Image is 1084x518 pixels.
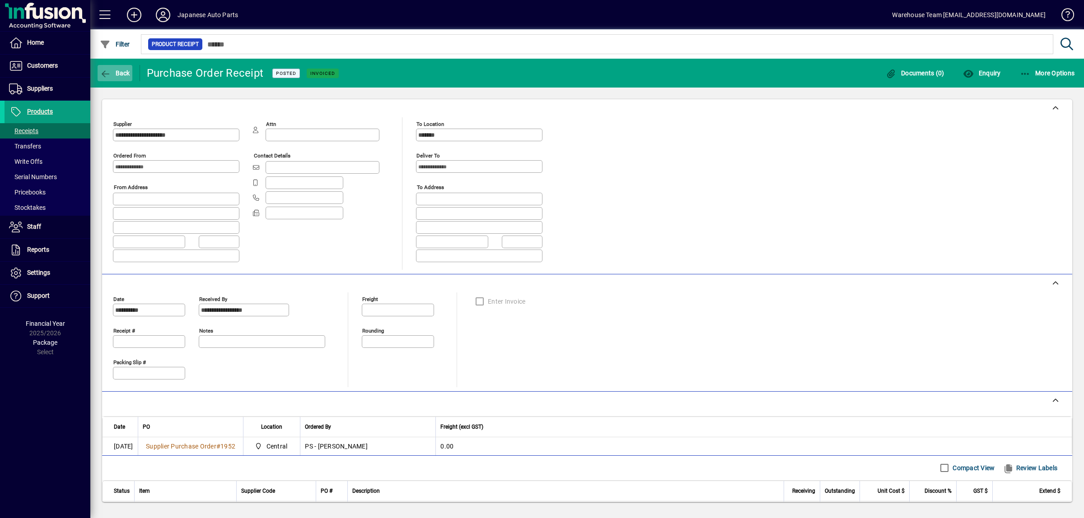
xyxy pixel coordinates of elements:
[9,158,42,165] span: Write Offs
[27,292,50,299] span: Support
[261,422,282,432] span: Location
[27,39,44,46] span: Home
[220,443,235,450] span: 1952
[5,139,90,154] a: Transfers
[98,36,132,52] button: Filter
[305,422,431,432] div: Ordered By
[252,441,291,452] span: Central
[146,443,216,450] span: Supplier Purchase Order
[27,85,53,92] span: Suppliers
[5,32,90,54] a: Home
[103,437,138,455] td: [DATE]
[925,486,952,496] span: Discount %
[5,78,90,100] a: Suppliers
[362,296,378,302] mat-label: Freight
[143,441,238,451] a: Supplier Purchase Order#1952
[300,437,435,455] td: PS - [PERSON_NAME]
[113,153,146,159] mat-label: Ordered from
[139,486,150,496] span: Item
[440,422,483,432] span: Freight (excl GST)
[100,41,130,48] span: Filter
[114,422,125,432] span: Date
[113,296,124,302] mat-label: Date
[143,422,150,432] span: PO
[113,121,132,127] mat-label: Supplier
[321,486,332,496] span: PO #
[266,121,276,127] mat-label: Attn
[5,154,90,169] a: Write Offs
[9,189,46,196] span: Pricebooks
[5,216,90,238] a: Staff
[27,62,58,69] span: Customers
[98,65,132,81] button: Back
[1020,69,1075,77] span: More Options
[113,359,146,365] mat-label: Packing Slip #
[27,223,41,230] span: Staff
[33,339,57,346] span: Package
[114,422,133,432] div: Date
[216,443,220,450] span: #
[1003,461,1057,475] span: Review Labels
[1055,2,1073,31] a: Knowledge Base
[951,463,995,472] label: Compact View
[114,486,130,496] span: Status
[352,486,380,496] span: Description
[241,486,275,496] span: Supplier Code
[5,239,90,261] a: Reports
[416,121,444,127] mat-label: To location
[100,69,130,77] span: Back
[113,327,135,333] mat-label: Receipt #
[9,127,38,134] span: Receipts
[5,55,90,77] a: Customers
[886,69,944,77] span: Documents (0)
[435,437,1072,455] td: 0.00
[178,8,238,22] div: Japanese Auto Parts
[792,486,815,496] span: Receiving
[1018,65,1077,81] button: More Options
[1039,486,1061,496] span: Extend $
[963,69,1000,77] span: Enquiry
[27,246,49,253] span: Reports
[5,185,90,200] a: Pricebooks
[999,460,1061,476] button: Review Labels
[9,204,46,211] span: Stocktakes
[26,320,65,327] span: Financial Year
[5,285,90,307] a: Support
[199,327,213,333] mat-label: Notes
[276,70,296,76] span: Posted
[5,123,90,139] a: Receipts
[973,486,988,496] span: GST $
[5,200,90,215] a: Stocktakes
[305,422,331,432] span: Ordered By
[199,296,227,302] mat-label: Received by
[143,422,238,432] div: PO
[9,143,41,150] span: Transfers
[120,7,149,23] button: Add
[27,108,53,115] span: Products
[147,66,264,80] div: Purchase Order Receipt
[9,173,57,180] span: Serial Numbers
[310,70,335,76] span: Invoiced
[149,7,178,23] button: Profile
[5,262,90,284] a: Settings
[892,8,1046,22] div: Warehouse Team [EMAIL_ADDRESS][DOMAIN_NAME]
[90,65,140,81] app-page-header-button: Back
[362,327,384,333] mat-label: Rounding
[825,486,855,496] span: Outstanding
[5,169,90,185] a: Serial Numbers
[27,269,50,276] span: Settings
[961,65,1003,81] button: Enquiry
[440,422,1061,432] div: Freight (excl GST)
[416,153,440,159] mat-label: Deliver To
[152,40,199,49] span: Product Receipt
[266,442,288,451] span: Central
[878,486,905,496] span: Unit Cost $
[883,65,947,81] button: Documents (0)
